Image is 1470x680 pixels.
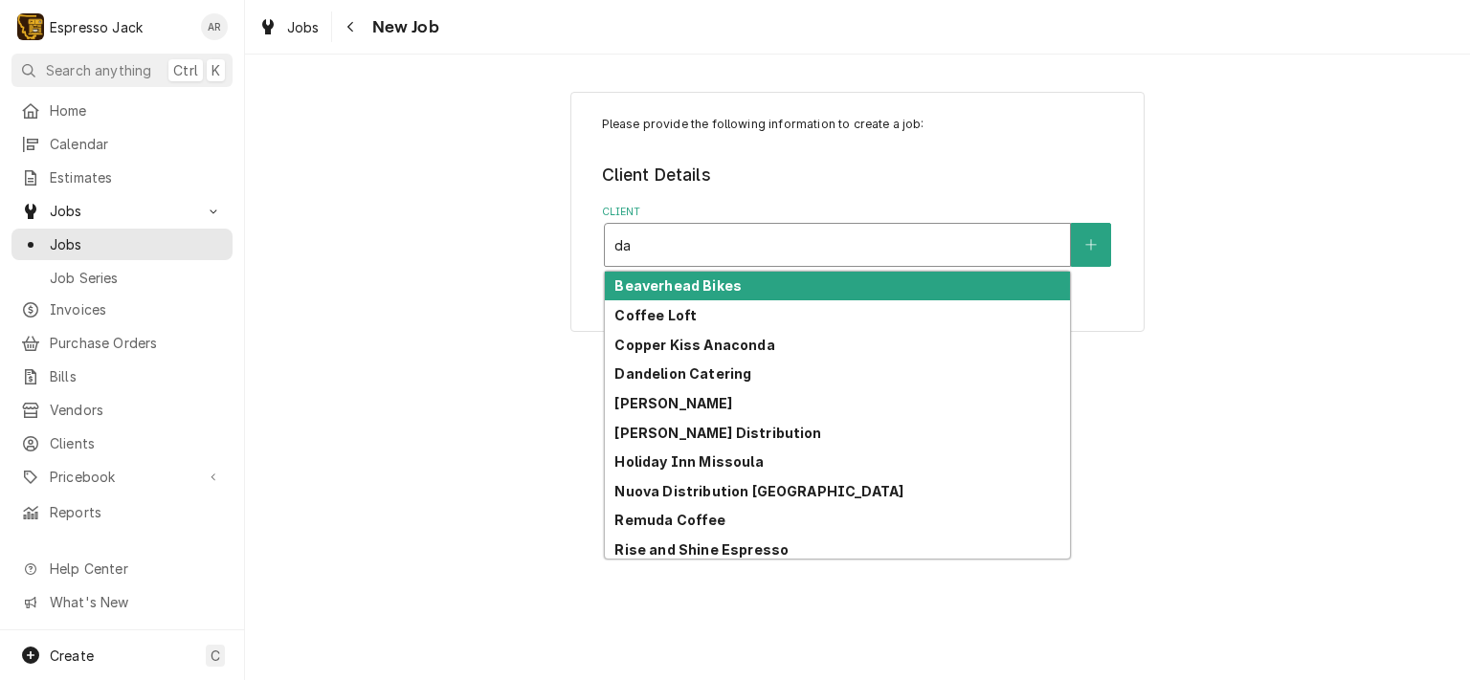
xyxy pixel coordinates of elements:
[201,13,228,40] div: AR
[11,327,233,359] a: Purchase Orders
[50,433,223,453] span: Clients
[212,60,220,80] span: K
[50,134,223,154] span: Calendar
[251,11,327,43] a: Jobs
[50,467,194,487] span: Pricebook
[50,502,223,522] span: Reports
[287,17,320,37] span: Jobs
[602,163,1114,187] legend: Client Details
[11,162,233,193] a: Estimates
[50,592,221,612] span: What's New
[50,366,223,386] span: Bills
[614,337,774,353] strong: Copper Kiss Anaconda
[11,496,233,528] a: Reports
[614,307,697,323] strong: Coffee Loft
[11,461,233,493] a: Go to Pricebook
[50,201,194,221] span: Jobs
[602,205,1114,267] div: Client
[11,294,233,325] a: Invoices
[17,13,44,40] div: Espresso Jack's Avatar
[11,195,233,227] a: Go to Jobs
[50,234,223,254] span: Jobs
[11,229,233,260] a: Jobs
[602,116,1114,133] p: Please provide the following information to create a job:
[1071,223,1111,267] button: Create New Client
[614,425,821,441] strong: [PERSON_NAME] Distribution
[50,17,143,37] div: Espresso Jack
[11,428,233,459] a: Clients
[614,277,742,294] strong: Beaverhead Bikes
[614,365,751,382] strong: Dandelion Catering
[570,92,1145,332] div: Job Create/Update
[201,13,228,40] div: Allan Ross's Avatar
[11,586,233,618] a: Go to What's New
[614,453,763,470] strong: Holiday Inn Missoula
[50,299,223,319] span: Invoices
[1085,238,1097,252] svg: Create New Client
[50,100,223,121] span: Home
[614,512,725,528] strong: Remuda Coffee
[173,60,198,80] span: Ctrl
[336,11,367,42] button: Navigate back
[614,483,903,499] strong: Nuova Distribution [GEOGRAPHIC_DATA]
[211,646,220,666] span: C
[11,553,233,584] a: Go to Help Center
[50,268,223,288] span: Job Series
[11,54,233,87] button: Search anythingCtrlK
[602,205,1114,220] label: Client
[602,116,1114,267] div: Job Create/Update Form
[50,400,223,420] span: Vendors
[11,95,233,126] a: Home
[11,361,233,392] a: Bills
[11,394,233,426] a: Vendors
[614,541,789,558] strong: Rise and Shine Espresso
[17,13,44,40] div: E
[50,167,223,187] span: Estimates
[11,128,233,160] a: Calendar
[50,559,221,579] span: Help Center
[46,60,151,80] span: Search anything
[50,333,223,353] span: Purchase Orders
[50,647,94,664] span: Create
[11,262,233,294] a: Job Series
[614,395,732,411] strong: [PERSON_NAME]
[367,14,439,40] span: New Job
